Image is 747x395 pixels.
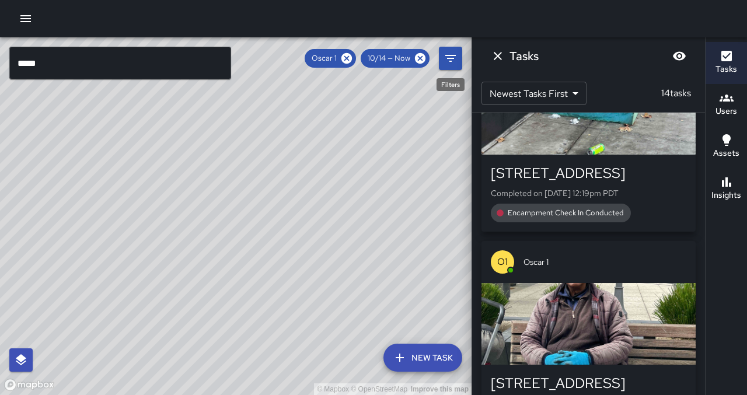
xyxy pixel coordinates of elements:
[497,255,508,269] p: O1
[706,84,747,126] button: Users
[501,207,631,219] span: Encampment Check In Conducted
[509,47,539,65] h6: Tasks
[361,53,417,64] span: 10/14 — Now
[523,256,686,268] span: Oscar 1
[668,44,691,68] button: Blur
[383,344,462,372] button: New Task
[657,86,696,100] p: 14 tasks
[491,187,686,199] p: Completed on [DATE] 12:19pm PDT
[706,168,747,210] button: Insights
[711,189,741,202] h6: Insights
[439,47,462,70] button: Filters
[491,374,686,393] div: [STREET_ADDRESS]
[481,31,696,232] button: O1Oscar 1[STREET_ADDRESS]Completed on [DATE] 12:19pm PDTEncampment Check In Conducted
[305,53,344,64] span: Oscar 1
[437,78,465,91] div: Filters
[715,105,737,118] h6: Users
[481,82,587,105] div: Newest Tasks First
[706,126,747,168] button: Assets
[486,44,509,68] button: Dismiss
[305,49,356,68] div: Oscar 1
[713,147,739,160] h6: Assets
[361,49,430,68] div: 10/14 — Now
[715,63,737,76] h6: Tasks
[706,42,747,84] button: Tasks
[491,164,686,183] div: [STREET_ADDRESS]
